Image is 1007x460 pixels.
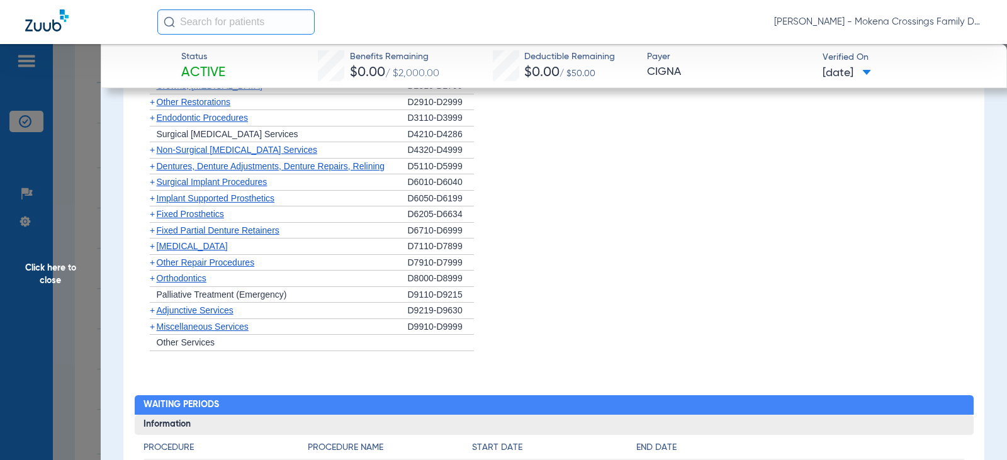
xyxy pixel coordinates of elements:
div: D4210-D4286 [408,126,474,143]
span: CIGNA [647,64,811,80]
span: Implant Supported Prosthetics [157,193,275,203]
span: Dentures, Denture Adjustments, Denture Repairs, Relining [157,161,385,171]
div: D6205-D6634 [408,206,474,223]
img: Zuub Logo [25,9,69,31]
img: Search Icon [164,16,175,28]
span: + [150,161,155,171]
span: + [150,322,155,332]
span: + [150,273,155,283]
div: D4320-D4999 [408,142,474,159]
span: Verified On [823,51,987,64]
div: D9910-D9999 [408,319,474,335]
span: Adjunctive Services [157,305,233,315]
span: $0.00 [524,66,560,79]
div: D2910-D2999 [408,94,474,111]
span: + [150,225,155,235]
div: D7910-D7999 [408,255,474,271]
span: Surgical Implant Procedures [157,177,267,187]
span: / $50.00 [560,69,595,78]
input: Search for patients [157,9,315,35]
app-breakdown-title: Procedure Name [308,441,472,459]
span: Non-Surgical [MEDICAL_DATA] Services [157,145,317,155]
span: + [150,145,155,155]
span: Deductible Remaining [524,50,615,64]
app-breakdown-title: End Date [636,441,965,459]
span: Status [181,50,225,64]
span: + [150,113,155,123]
h4: Start Date [472,441,636,454]
div: D7110-D7899 [408,238,474,255]
h4: Procedure [143,441,308,454]
div: D9219-D9630 [408,303,474,319]
span: Orthodontics [157,273,206,283]
span: Other Services [157,337,215,347]
span: $0.00 [350,66,385,79]
span: Miscellaneous Services [157,322,249,332]
span: Crowns, [MEDICAL_DATA] [157,81,262,91]
div: D5110-D5999 [408,159,474,175]
h3: Information [135,415,974,435]
h2: Waiting Periods [135,395,974,415]
span: Palliative Treatment (Emergency) [157,289,287,300]
div: D6050-D6199 [408,191,474,207]
span: Benefits Remaining [350,50,439,64]
app-breakdown-title: Start Date [472,441,636,459]
span: Fixed Prosthetics [157,209,224,219]
h4: End Date [636,441,965,454]
span: + [150,209,155,219]
div: D8000-D8999 [408,271,474,287]
span: Payer [647,50,811,64]
span: Other Repair Procedures [157,257,255,267]
span: [DATE] [823,65,871,81]
span: + [150,177,155,187]
span: Active [181,64,225,82]
div: D6710-D6999 [408,223,474,239]
span: + [150,241,155,251]
span: [MEDICAL_DATA] [157,241,228,251]
span: Endodontic Procedures [157,113,249,123]
span: Fixed Partial Denture Retainers [157,225,279,235]
span: Surgical [MEDICAL_DATA] Services [157,129,298,139]
span: / $2,000.00 [385,69,439,79]
div: D9110-D9215 [408,287,474,303]
app-breakdown-title: Procedure [143,441,308,459]
span: + [150,193,155,203]
div: D6010-D6040 [408,174,474,191]
span: + [150,257,155,267]
span: + [150,305,155,315]
h4: Procedure Name [308,441,472,454]
span: Other Restorations [157,97,231,107]
span: [PERSON_NAME] - Mokena Crossings Family Dental [774,16,982,28]
div: D3110-D3999 [408,110,474,126]
span: + [150,97,155,107]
